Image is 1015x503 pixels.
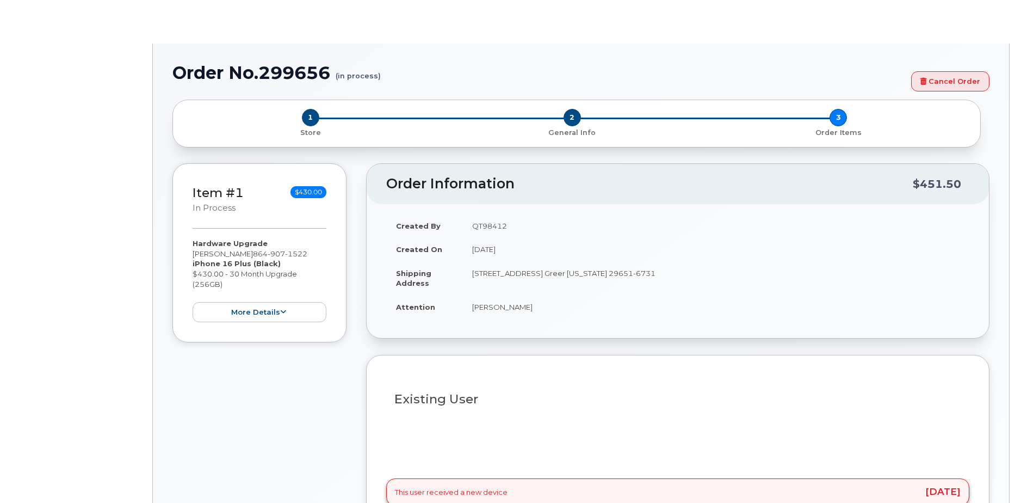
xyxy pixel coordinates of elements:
[193,185,244,200] a: Item #1
[394,392,961,406] h3: Existing User
[396,269,431,288] strong: Shipping Address
[268,249,285,258] span: 907
[302,109,319,126] span: 1
[396,245,442,254] strong: Created On
[913,174,961,194] div: $451.50
[193,259,281,268] strong: iPhone 16 Plus (Black)
[336,63,381,80] small: (in process)
[396,222,441,230] strong: Created By
[193,239,268,248] strong: Hardware Upgrade
[396,303,435,311] strong: Attention
[386,176,913,192] h2: Order Information
[462,295,969,319] td: [PERSON_NAME]
[462,214,969,238] td: QT98412
[253,249,307,258] span: 864
[285,249,307,258] span: 1522
[182,126,439,138] a: 1 Store
[911,71,989,91] a: Cancel Order
[193,203,236,213] small: in process
[172,63,906,82] h1: Order No.299656
[925,487,961,496] span: [DATE]
[439,126,705,138] a: 2 General Info
[193,302,326,322] button: more details
[443,128,701,138] p: General Info
[462,237,969,261] td: [DATE]
[564,109,581,126] span: 2
[462,261,969,295] td: [STREET_ADDRESS] Greer [US_STATE] 29651-6731
[186,128,435,138] p: Store
[193,238,326,322] div: [PERSON_NAME] $430.00 - 30 Month Upgrade (256GB)
[290,186,326,198] span: $430.00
